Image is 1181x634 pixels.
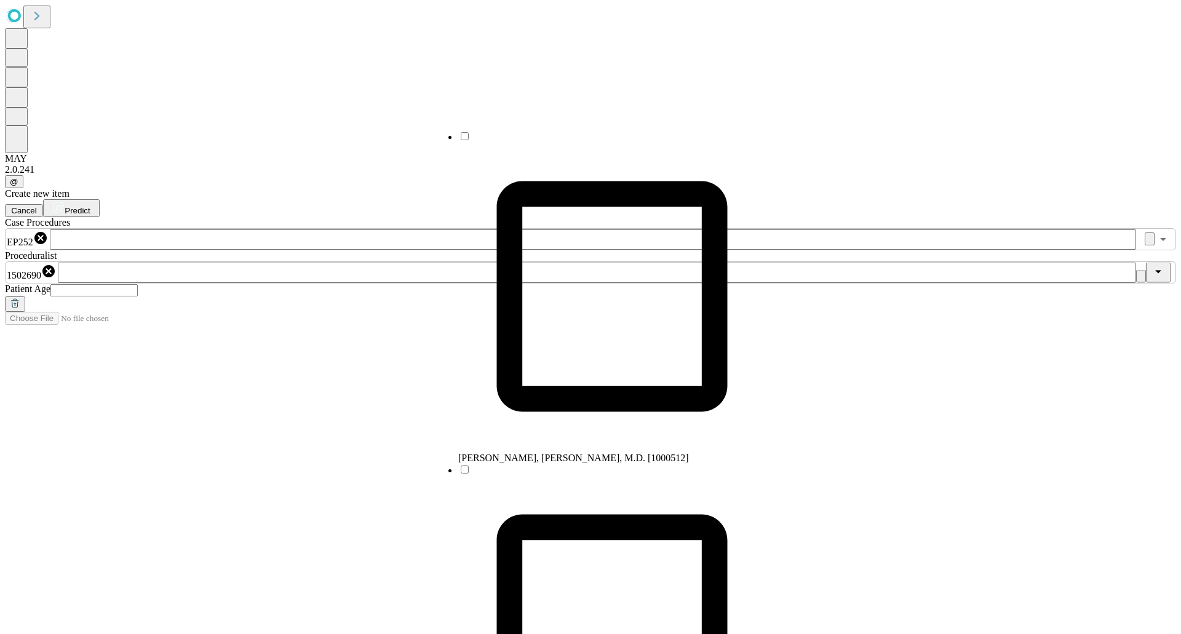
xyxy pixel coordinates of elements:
[7,270,41,280] span: 1502690
[11,206,37,215] span: Cancel
[5,153,1176,164] div: MAY
[5,188,70,199] span: Create new item
[1155,231,1172,248] button: Open
[7,237,33,247] span: EP252
[5,283,50,294] span: Patient Age
[65,206,90,215] span: Predict
[10,177,18,186] span: @
[43,199,100,217] button: Predict
[7,231,48,248] div: EP252
[1136,270,1146,283] button: Clear
[5,204,43,217] button: Cancel
[458,453,689,463] span: [PERSON_NAME], [PERSON_NAME], M.D. [1000512]
[1145,232,1155,245] button: Clear
[5,250,57,261] span: Proceduralist
[7,264,56,281] div: 1502690
[5,175,23,188] button: @
[1146,263,1171,283] button: Close
[5,164,1176,175] div: 2.0.241
[5,217,70,228] span: Scheduled Procedure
